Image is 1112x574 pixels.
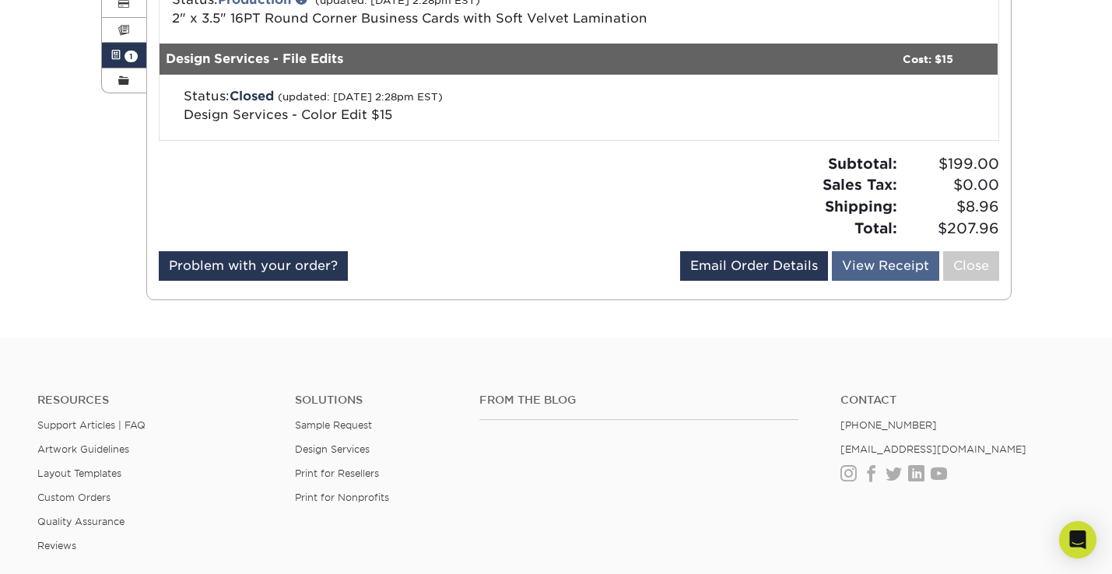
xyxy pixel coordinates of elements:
[902,153,999,175] span: $199.00
[125,51,138,62] span: 1
[825,198,897,215] strong: Shipping:
[230,89,274,103] span: Closed
[823,176,897,193] strong: Sales Tax:
[832,251,939,281] a: View Receipt
[840,394,1075,407] a: Contact
[295,492,389,503] a: Print for Nonprofits
[295,443,370,455] a: Design Services
[172,11,647,26] a: 2" x 3.5" 16PT Round Corner Business Cards with Soft Velvet Lamination
[295,467,379,479] a: Print for Resellers
[902,174,999,196] span: $0.00
[37,540,76,551] a: Reviews
[1059,521,1096,558] div: Open Intercom Messenger
[37,419,146,431] a: Support Articles | FAQ
[943,251,999,281] a: Close
[902,196,999,218] span: $8.96
[37,516,125,527] a: Quality Assurance
[37,467,121,479] a: Layout Templates
[37,394,272,407] h4: Resources
[840,443,1026,455] a: [EMAIL_ADDRESS][DOMAIN_NAME]
[854,219,897,236] strong: Total:
[166,51,343,66] strong: Design Services - File Edits
[37,443,129,455] a: Artwork Guidelines
[295,394,456,407] h4: Solutions
[680,251,828,281] a: Email Order Details
[840,419,937,431] a: [PHONE_NUMBER]
[37,492,110,503] a: Custom Orders
[902,218,999,240] span: $207.96
[479,394,798,407] h4: From the Blog
[184,107,392,122] span: Design Services - Color Edit $15
[278,91,443,103] small: (updated: [DATE] 2:28pm EST)
[828,155,897,172] strong: Subtotal:
[159,251,348,281] a: Problem with your order?
[102,43,147,68] a: 1
[172,87,714,124] div: Status:
[295,419,372,431] a: Sample Request
[903,53,953,65] strong: Cost: $15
